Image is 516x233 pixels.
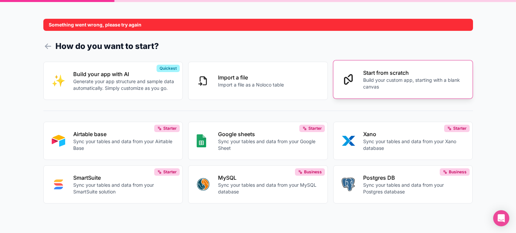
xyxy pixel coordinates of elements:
p: Build your custom app, starting with a blank canvas [363,77,465,90]
p: Airtable base [73,130,175,138]
p: Sync your tables and data from your Google Sheet [218,138,319,152]
p: Sync your tables and data from your SmartSuite solution [73,182,175,195]
img: POSTGRES [342,178,355,191]
p: Generate your app structure and sample data automatically. Simply customize as you go. [73,78,175,92]
img: AIRTABLE [52,134,65,148]
div: Open Intercom Messenger [493,210,509,226]
img: INTERNAL_WITH_AI [52,74,65,88]
p: Start from scratch [363,69,465,77]
span: Starter [308,126,322,131]
h1: How do you want to start? [43,40,473,52]
button: SMART_SUITESmartSuiteSync your tables and data from your SmartSuite solutionStarter [43,165,183,203]
p: Postgres DB [363,174,465,182]
span: Business [449,169,467,175]
img: SMART_SUITE [52,178,65,191]
img: XANO [342,134,355,148]
button: Start from scratchBuild your custom app, starting with a blank canvas [333,60,473,99]
button: Import a fileImport a file as a Noloco table [188,62,328,100]
span: Business [304,169,322,175]
p: Build your app with AI [73,70,175,78]
img: GOOGLE_SHEETS [197,134,206,148]
p: Import a file as a Noloco table [218,81,284,88]
p: Google sheets [218,130,319,138]
span: Starter [163,169,177,175]
p: Sync your tables and data from your Postgres database [363,182,465,195]
p: MySQL [218,174,319,182]
button: AIRTABLEAirtable baseSync your tables and data from your Airtable BaseStarter [43,122,183,160]
button: XANOXanoSync your tables and data from your Xano databaseStarter [333,122,473,160]
button: MYSQLMySQLSync your tables and data from your MySQL databaseBusiness [188,165,328,203]
button: POSTGRESPostgres DBSync your tables and data from your Postgres databaseBusiness [333,165,473,203]
span: Starter [163,126,177,131]
p: Sync your tables and data from your Xano database [363,138,465,152]
p: Xano [363,130,465,138]
p: SmartSuite [73,174,175,182]
div: Quickest [157,65,180,72]
img: MYSQL [197,178,210,191]
button: GOOGLE_SHEETSGoogle sheetsSync your tables and data from your Google SheetStarter [188,122,328,160]
span: Starter [453,126,467,131]
p: Sync your tables and data from your MySQL database [218,182,319,195]
p: Import a file [218,73,284,81]
button: INTERNAL_WITH_AIBuild your app with AIGenerate your app structure and sample data automatically. ... [43,62,183,100]
p: Sync your tables and data from your Airtable Base [73,138,175,152]
div: Something went wrong, please try again [43,19,473,31]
